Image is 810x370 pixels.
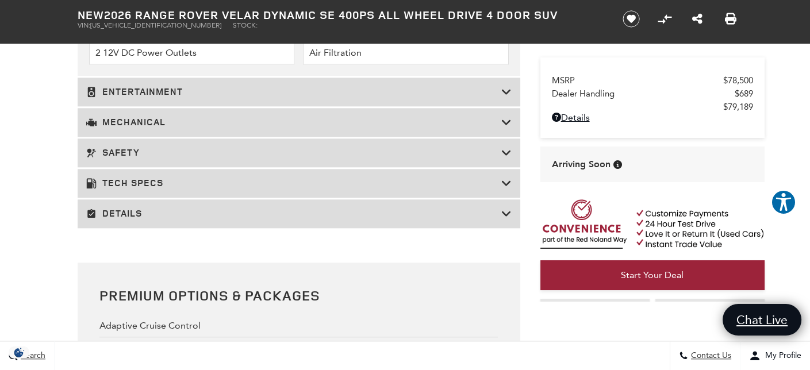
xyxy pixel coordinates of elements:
[771,190,796,215] button: Explore your accessibility options
[86,147,501,159] h3: Safety
[99,314,498,337] div: Adaptive Cruise Control
[552,158,611,171] span: Arriving Soon
[723,304,801,336] a: Chat Live
[771,190,796,217] aside: Accessibility Help Desk
[90,21,221,29] span: [US_VEHICLE_IDENTIFICATION_NUMBER]
[723,102,753,112] span: $79,189
[540,299,650,329] a: Instant Trade Value
[86,178,501,189] h3: Tech Specs
[78,9,604,21] h1: 2026 Range Rover Velar Dynamic SE 400PS All Wheel Drive 4 Door SUV
[552,75,753,86] a: MSRP $78,500
[619,10,644,28] button: Save vehicle
[233,21,258,29] span: Stock:
[99,285,498,306] h2: Premium Options & Packages
[303,41,509,64] li: Air Filtration
[552,88,753,99] a: Dealer Handling $689
[761,351,801,361] span: My Profile
[723,75,753,86] span: $78,500
[6,346,32,359] section: Click to Open Cookie Consent Modal
[692,12,702,26] a: Share this New 2026 Range Rover Velar Dynamic SE 400PS All Wheel Drive 4 Door SUV
[688,351,731,361] span: Contact Us
[99,337,498,360] div: All Wheel Drive
[552,88,735,99] span: Dealer Handling
[613,160,622,169] div: Vehicle is preparing for delivery to the retailer. MSRP will be finalized when the vehicle arrive...
[740,341,810,370] button: Open user profile menu
[540,260,765,290] a: Start Your Deal
[656,10,673,28] button: Compare Vehicle
[725,12,736,26] a: Print this New 2026 Range Rover Velar Dynamic SE 400PS All Wheel Drive 4 Door SUV
[86,117,501,128] h3: Mechanical
[655,299,765,329] a: Schedule Test Drive
[552,75,723,86] span: MSRP
[621,269,684,280] span: Start Your Deal
[731,312,793,327] span: Chat Live
[78,21,90,29] span: VIN:
[735,88,753,99] span: $689
[86,86,501,98] h3: Entertainment
[78,7,104,22] strong: New
[86,208,501,219] h3: Details
[89,41,295,64] li: 2 12V DC Power Outlets
[552,112,753,123] a: Details
[6,346,32,359] img: Opt-Out Icon
[552,102,753,112] a: $79,189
